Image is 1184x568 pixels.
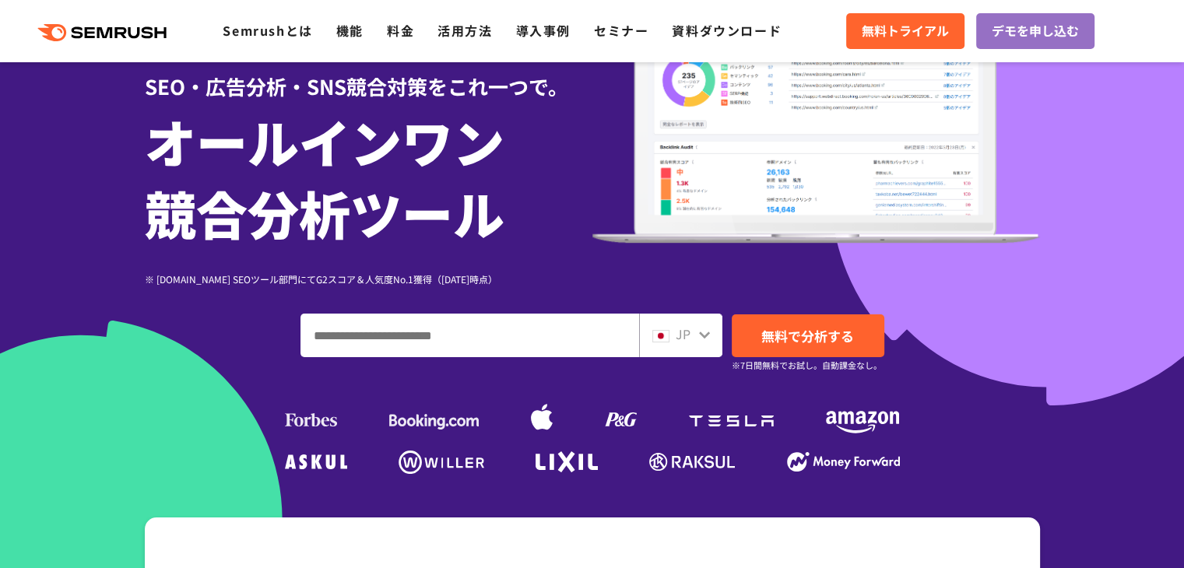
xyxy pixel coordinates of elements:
[846,13,964,49] a: 無料トライアル
[672,21,782,40] a: 資料ダウンロード
[594,21,648,40] a: セミナー
[223,21,312,40] a: Semrushとは
[145,47,592,101] div: SEO・広告分析・SNS競合対策をこれ一つで。
[437,21,492,40] a: 活用方法
[732,358,882,373] small: ※7日間無料でお試し。自動課金なし。
[387,21,414,40] a: 料金
[732,314,884,357] a: 無料で分析する
[976,13,1094,49] a: デモを申し込む
[336,21,364,40] a: 機能
[862,21,949,41] span: 無料トライアル
[676,324,690,343] span: JP
[145,272,592,286] div: ※ [DOMAIN_NAME] SEOツール部門にてG2スコア＆人気度No.1獲得（[DATE]時点）
[301,314,638,356] input: ドメイン、キーワードまたはURLを入力してください
[145,105,592,248] h1: オールインワン 競合分析ツール
[761,326,854,345] span: 無料で分析する
[516,21,571,40] a: 導入事例
[992,21,1079,41] span: デモを申し込む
